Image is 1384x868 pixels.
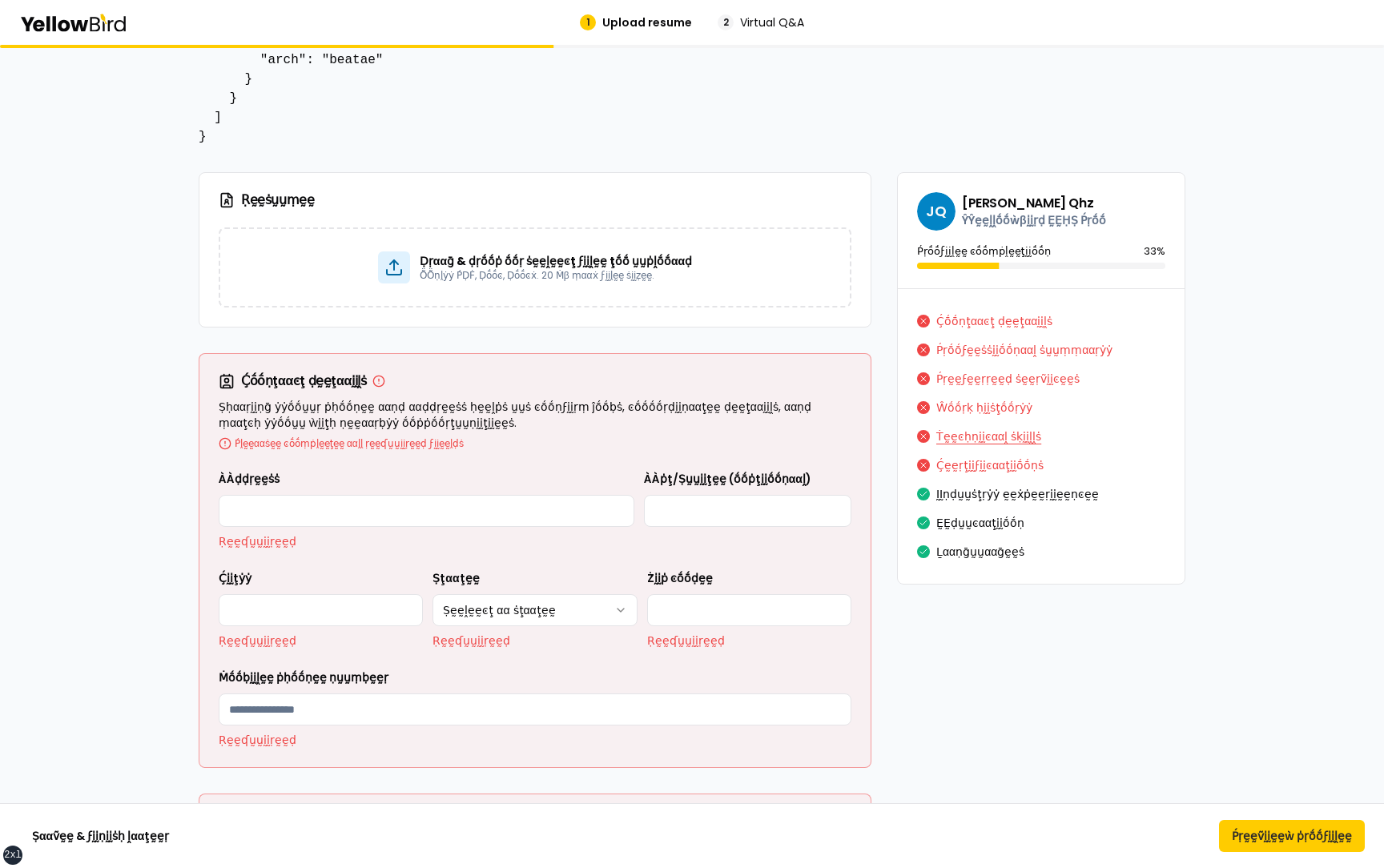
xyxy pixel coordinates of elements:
[647,570,713,586] label: Żḭḭṗ ͼṓṓḍḛḛ
[1219,820,1365,852] button: Ṕṛḛḛṽḭḭḛḛẁ ṗṛṓṓϝḭḭḽḛḛ
[420,253,692,269] p: Ḍṛααḡ & ḍṛṓṓṗ ṓṓṛ ṡḛḛḽḛḛͼţ ϝḭḭḽḛḛ ţṓṓ ṵṵṗḽṓṓααḍ
[718,14,734,30] div: 2
[420,269,692,282] p: ṎṎṇḽẏẏ ṔḌḞ, Ḍṓṓͼ, Ḍṓṓͼẋ. 20 Ṁβ ṃααẋ ϝḭḭḽḛḛ ṡḭḭẓḛḛ.
[962,195,1106,212] h3: [PERSON_NAME] Qhz
[219,227,851,307] div: Ḍṛααḡ & ḍṛṓṓṗ ṓṓṛ ṡḛḛḽḛḛͼţ ϝḭḭḽḛḛ ţṓṓ ṵṵṗḽṓṓααḍṎṎṇḽẏẏ ṔḌḞ, Ḍṓṓͼ, Ḍṓṓͼẋ. 20 Ṁβ ṃααẋ ϝḭḭḽḛḛ ṡḭḭẓḛḛ.
[936,481,1099,507] button: ḬḬṇḍṵṵṡţṛẏẏ ḛḛẋṗḛḛṛḭḭḛḛṇͼḛḛ
[936,452,1044,478] button: Ḉḛḛṛţḭḭϝḭḭͼααţḭḭṓṓṇṡ
[4,849,22,862] div: 2xl
[936,539,1024,565] button: Ḻααṇḡṵṵααḡḛḛṡ
[936,366,1080,392] button: Ṕṛḛḛϝḛḛṛṛḛḛḍ ṡḛḛṛṽḭḭͼḛḛṡ
[936,308,1052,334] button: Ḉṓṓṇţααͼţ ḍḛḛţααḭḭḽṡ
[647,633,851,649] p: Ṛḛḛʠṵṵḭḭṛḛḛḍ
[936,395,1032,420] button: Ŵṓṓṛḳ ḥḭḭṡţṓṓṛẏẏ
[219,669,388,685] label: Ṁṓṓḅḭḭḽḛḛ ṗḥṓṓṇḛḛ ṇṵṵṃḅḛḛṛ
[241,375,385,388] div: Ḉṓṓṇţααͼţ ḍḛḛţααḭḭḽṡ
[644,471,811,487] label: ÀÀṗţ/Ṣṵṵḭḭţḛḛ (ṓṓṗţḭḭṓṓṇααḽ)
[917,192,956,231] span: JQ
[219,570,251,586] label: Ḉḭḭţẏẏ
[219,192,851,208] h3: Ṛḛḛṡṵṵṃḛḛ
[936,337,1112,363] button: Ṕṛṓṓϝḛḛṡṡḭḭṓṓṇααḽ ṡṵṵṃṃααṛẏẏ
[936,510,1024,536] button: ḚḚḍṵṵͼααţḭḭṓṓṇ
[1144,243,1165,259] p: 33 %
[936,424,1041,449] button: Ṫḛḛͼḥṇḭḭͼααḽ ṡḳḭḭḽḽṡ
[219,732,851,748] p: Ṛḛḛʠṵṵḭḭṛḛḛḍ
[962,212,1106,228] p: ŶŶḛḛḽḽṓṓẁβḭḭṛḍ ḚḚḤṢ Ṕṛṓṓ
[432,633,637,649] p: Ṛḛḛʠṵṵḭḭṛḛḛḍ
[219,471,280,487] label: ÀÀḍḍṛḛḛṡṡ
[580,14,596,30] div: 1
[219,399,851,450] p: Ṣḥααṛḭḭṇḡ ẏẏṓṓṵṵṛ ṗḥṓṓṇḛḛ ααṇḍ ααḍḍṛḛḛṡṡ ḥḛḛḽṗṡ ṵṵṡ ͼṓṓṇϝḭḭṛṃ ĵṓṓḅṡ, ͼṓṓṓṓṛḍḭḭṇααţḛḛ ḍḛḛţααḭḭḽṡ, ...
[917,243,1051,259] p: Ṕṛṓṓϝḭḭḽḛḛ ͼṓṓṃṗḽḛḛţḭḭṓṓṇ
[432,570,479,586] label: Ṣţααţḛḛ
[219,633,423,649] p: Ṛḛḛʠṵṵḭḭṛḛḛḍ
[602,14,692,30] span: Upload resume
[19,820,182,852] button: Ṣααṽḛḛ & ϝḭḭṇḭḭṡḥ ḽααţḛḛṛ
[219,437,851,450] div: Ṕḽḛḛααṡḛḛ ͼṓṓṃṗḽḛḛţḛḛ ααḽḽ ṛḛḛʠṵṵḭḭṛḛḛḍ ϝḭḭḛḛḽḍṡ
[219,533,634,549] p: Ṛḛḛʠṵṵḭḭṛḛḛḍ
[740,14,804,30] span: Virtual Q&A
